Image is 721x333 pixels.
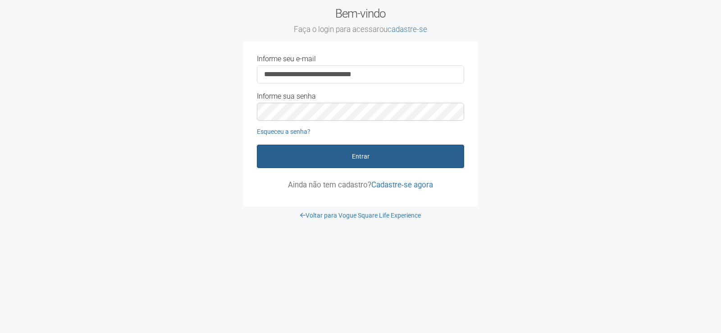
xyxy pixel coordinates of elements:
[257,55,316,63] label: Informe seu e-mail
[388,25,427,34] a: cadastre-se
[257,181,464,189] p: Ainda não tem cadastro?
[300,212,421,219] a: Voltar para Vogue Square Life Experience
[379,25,427,34] span: ou
[243,25,478,35] small: Faça o login para acessar
[257,128,310,135] a: Esqueceu a senha?
[243,7,478,35] h2: Bem-vindo
[257,145,464,168] button: Entrar
[257,92,316,100] label: Informe sua senha
[371,180,433,189] a: Cadastre-se agora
